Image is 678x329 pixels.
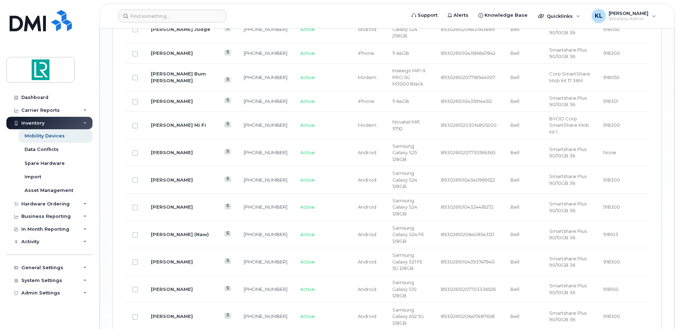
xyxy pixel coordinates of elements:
[549,95,587,108] span: Smartshare Plus 90/10GB 36
[300,50,315,56] span: Active
[392,20,417,38] span: Samsung Galaxy S24 256GB
[300,98,315,104] span: Active
[510,313,519,319] span: Bell
[441,286,496,292] span: 89302610207703336526
[224,313,231,318] a: View Last Bill
[244,50,287,56] a: [PHONE_NUMBER]
[510,259,519,265] span: Bell
[603,98,618,104] span: 918301
[549,283,587,295] span: Smartshare Plus 90/10GB 36
[224,204,231,209] a: View Last Bill
[244,177,287,183] a: [PHONE_NUMBER]
[510,231,519,237] span: Bell
[151,71,206,83] a: [PERSON_NAME] Bum [PERSON_NAME]
[224,231,231,236] a: View Last Bill
[224,122,231,127] a: View Last Bill
[549,201,587,213] span: Smartshare Plus 90/10GB 36
[358,150,376,155] span: Android
[300,204,315,210] span: Active
[549,116,589,135] span: BYOD Corp SmartShare Mob Int 10
[244,26,287,32] a: [PHONE_NUMBER]
[510,286,519,292] span: Bell
[510,50,519,56] span: Bell
[549,310,587,323] span: Smartshare Plus 90/10GB 36
[441,231,494,237] span: 89302610206408543121
[603,204,620,210] span: 918300
[358,286,376,292] span: Android
[392,50,409,56] span: 11 64GB
[441,122,497,128] span: 89302610203014805200
[549,228,587,241] span: Smartshare Plus 90/10GB 36
[224,286,231,291] a: View Last Bill
[358,98,374,104] span: iPhone
[244,313,287,319] a: [PHONE_NUMBER]
[603,50,620,56] span: 918300
[300,286,315,292] span: Active
[224,149,231,155] a: View Last Bill
[151,150,193,155] a: [PERSON_NAME]
[300,177,315,183] span: Active
[358,204,376,210] span: Android
[300,150,315,155] span: Active
[441,74,495,80] span: 89302610207718544007
[441,50,496,56] span: 89302610104386647842
[510,150,519,155] span: Bell
[603,122,620,128] span: 918300
[300,313,315,319] span: Active
[224,77,231,83] a: View Last Bill
[151,177,193,183] a: [PERSON_NAME]
[392,252,423,271] span: Samsung Galaxy S21 FE 5G 128GB
[392,68,426,87] span: Inseego MiFi X PRO 5G M3000 Black
[244,98,287,104] a: [PHONE_NUMBER]
[392,280,417,298] span: Samsung Galaxy S10 128GB
[392,198,417,216] span: Samsung Galaxy S24 128GB
[300,231,315,237] span: Active
[510,177,519,183] span: Bell
[547,13,573,19] span: Quicklinks
[224,177,231,182] a: View Last Bill
[392,98,409,104] span: 11 64GB
[407,8,443,22] a: Support
[510,98,519,104] span: Bell
[300,74,315,80] span: Active
[151,204,193,210] a: [PERSON_NAME]
[441,204,493,210] span: 89302610104324418272
[473,8,533,22] a: Knowledge Base
[418,12,438,19] span: Support
[510,122,519,128] span: Bell
[358,26,376,32] span: Android
[118,10,226,22] input: Find something...
[151,286,193,292] a: [PERSON_NAME]
[392,143,417,162] span: Samsung Galaxy S25 128GB
[549,256,587,268] span: Smartshare Plus 90/10GB 36
[224,26,231,31] a: View Last Bill
[595,12,603,20] span: KL
[244,204,287,210] a: [PHONE_NUMBER]
[244,286,287,292] a: [PHONE_NUMBER]
[151,313,193,319] a: [PERSON_NAME]
[510,204,519,210] span: Bell
[603,150,616,155] span: None
[358,313,376,319] span: Android
[510,74,519,80] span: Bell
[441,259,495,265] span: 89302610104393747940
[151,26,210,32] a: [PERSON_NAME] Judge
[549,47,587,59] span: Smartshare Plus 90/10GB 36
[358,177,376,183] span: Android
[603,74,620,80] span: 918050
[484,12,528,19] span: Knowledge Base
[392,119,420,131] span: Novatel Mifi 5792
[224,258,231,264] a: View Last Bill
[244,74,287,80] a: [PHONE_NUMBER]
[244,259,287,265] a: [PHONE_NUMBER]
[358,231,376,237] span: Android
[244,122,287,128] a: [PHONE_NUMBER]
[224,98,231,103] a: View Last Bill
[300,259,315,265] span: Active
[603,313,620,319] span: 918300
[358,122,376,128] span: Modem
[244,150,287,155] a: [PHONE_NUMBER]
[603,26,620,32] span: 918050
[441,313,495,319] span: 89302610206417487658
[392,225,424,244] span: Samsung Galaxy S24 FE 128GB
